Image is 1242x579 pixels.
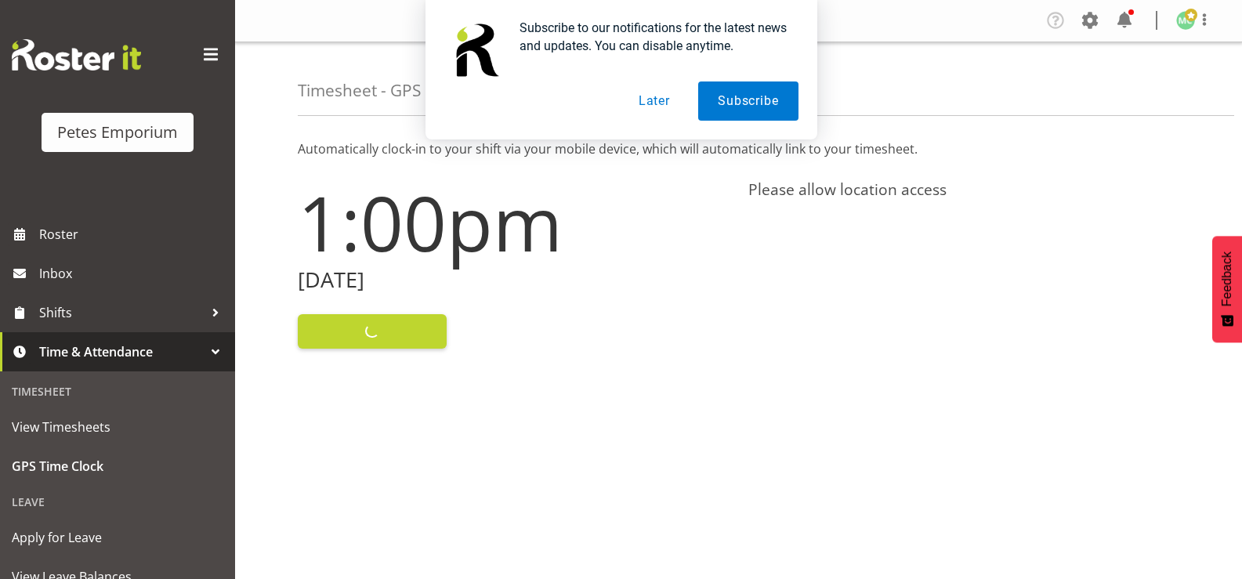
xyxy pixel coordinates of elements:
h1: 1:00pm [298,180,730,265]
div: Subscribe to our notifications for the latest news and updates. You can disable anytime. [507,19,798,55]
div: Timesheet [4,375,231,407]
span: Time & Attendance [39,340,204,364]
a: Apply for Leave [4,518,231,557]
p: Automatically clock-in to your shift via your mobile device, which will automatically link to you... [298,139,1179,158]
a: GPS Time Clock [4,447,231,486]
h2: [DATE] [298,268,730,292]
h4: Please allow location access [748,180,1180,199]
span: Inbox [39,262,227,285]
span: Roster [39,223,227,246]
button: Feedback - Show survey [1212,236,1242,342]
span: Shifts [39,301,204,324]
img: notification icon [444,19,507,81]
span: View Timesheets [12,415,223,439]
button: Subscribe [698,81,798,121]
span: Feedback [1220,252,1234,306]
button: Later [619,81,690,121]
span: Apply for Leave [12,526,223,549]
span: GPS Time Clock [12,454,223,478]
a: View Timesheets [4,407,231,447]
div: Leave [4,486,231,518]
